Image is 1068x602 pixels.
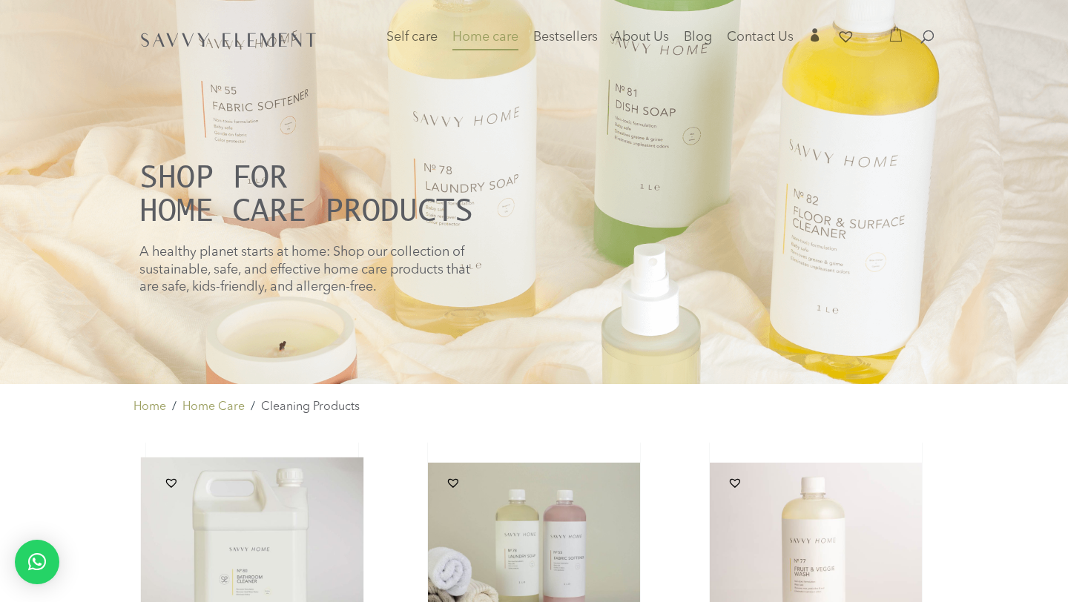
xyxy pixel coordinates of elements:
[386,30,438,44] span: Self care
[182,397,245,417] a: Home Care
[613,32,669,53] a: About Us
[452,32,518,62] a: Home care
[136,27,320,51] img: SavvyElement
[139,159,601,234] h2: SHOP FOR Home care products
[139,244,472,296] p: A healthy planet starts at home: Shop our collection of sustainable, safe, and effective home car...
[808,28,822,42] span: 
[251,397,255,417] span: /
[261,401,360,413] span: Cleaning Products
[613,30,669,44] span: About Us
[386,32,438,62] a: Self care
[684,32,712,53] a: Blog
[684,30,712,44] span: Blog
[182,401,245,413] span: Home Care
[808,28,822,53] a: 
[727,30,794,44] span: Contact Us
[452,30,518,44] span: Home care
[533,30,598,44] span: Bestsellers
[727,32,794,53] a: Contact Us
[133,397,166,417] a: Home
[172,397,177,417] span: /
[533,32,598,53] a: Bestsellers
